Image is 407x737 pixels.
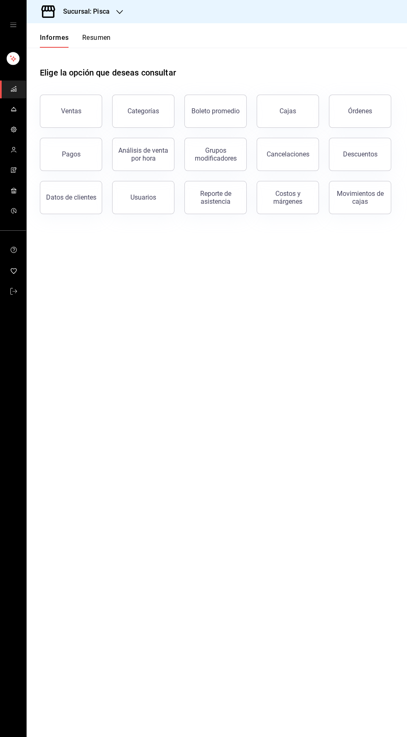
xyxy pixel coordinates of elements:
button: Descuentos [329,138,391,171]
font: Descuentos [343,150,378,158]
button: cajón abierto [10,22,17,28]
font: Categorías [127,107,159,115]
button: Pagos [40,138,102,171]
button: Grupos modificadores [184,138,247,171]
font: Cajas [280,107,297,115]
font: Pagos [62,150,81,158]
button: Ventas [40,95,102,128]
font: Costos y márgenes [273,190,302,205]
font: Sucursal: Pisca [63,7,110,15]
button: Categorías [112,95,174,128]
button: Órdenes [329,95,391,128]
font: Análisis de venta por hora [118,146,168,162]
font: Boleto promedio [191,107,240,115]
font: Resumen [82,34,111,41]
font: Cancelaciones [267,150,309,158]
div: pestañas de navegación [40,33,111,48]
font: Usuarios [130,193,156,201]
button: Datos de clientes [40,181,102,214]
button: Costos y márgenes [257,181,319,214]
font: Informes [40,34,69,41]
font: Elige la opción que deseas consultar [40,68,176,78]
a: Cajas [257,95,319,128]
font: Movimientos de cajas [337,190,384,205]
font: Grupos modificadores [195,146,237,162]
button: Movimientos de cajas [329,181,391,214]
button: Usuarios [112,181,174,214]
font: Ventas [61,107,81,115]
button: Cancelaciones [257,138,319,171]
font: Reporte de asistencia [200,190,231,205]
button: Reporte de asistencia [184,181,247,214]
button: Análisis de venta por hora [112,138,174,171]
font: Órdenes [348,107,372,115]
font: Datos de clientes [46,193,96,201]
button: Boleto promedio [184,95,247,128]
